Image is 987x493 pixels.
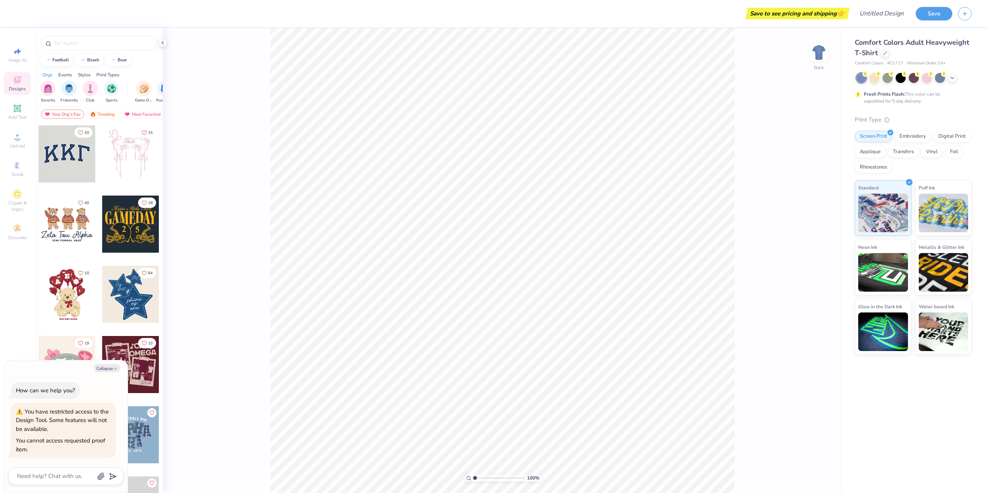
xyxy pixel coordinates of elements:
[855,131,892,142] div: Screen Print
[161,84,170,93] img: Rush & Bid Image
[79,58,86,62] img: trend_line.gif
[156,81,174,103] div: filter for Rush & Bid
[16,387,75,394] div: How can we help you?
[4,200,31,212] span: Clipart & logos
[858,184,879,192] span: Standard
[855,38,969,57] span: Comfort Colors Adult Heavyweight T-Shirt
[837,8,845,18] span: 👉
[138,268,156,278] button: Like
[53,39,152,47] input: Try "Alpha"
[86,110,118,119] div: Trending
[42,71,52,78] div: Orgs
[887,60,903,67] span: # C1717
[858,243,877,251] span: Neon Ink
[61,81,78,103] button: filter button
[855,60,883,67] span: Comfort Colors
[135,81,153,103] div: filter for Game Day
[919,194,968,232] img: Puff Ink
[65,84,73,93] img: Fraternity Image
[919,184,935,192] span: Puff Ink
[41,98,55,103] span: Sorority
[96,71,120,78] div: Print Types
[148,201,153,205] span: 18
[156,81,174,103] button: filter button
[855,146,886,158] div: Applique
[16,408,109,433] div: You have restricted access to the Design Tool. Some features will not be available.
[8,235,27,241] span: Decorate
[853,6,910,21] input: Untitled Design
[921,146,943,158] div: Vinyl
[811,45,827,60] img: Back
[40,81,56,103] div: filter for Sorority
[58,71,72,78] div: Events
[864,91,905,97] strong: Fresh Prints Flash:
[75,54,103,66] button: beach
[148,131,153,135] span: 15
[8,114,27,120] span: Add Text
[74,268,93,278] button: Like
[61,98,78,103] span: Fraternity
[864,91,959,105] div: This color can be expedited for 5 day delivery.
[104,81,119,103] div: filter for Sports
[12,171,24,177] span: Greek
[933,131,971,142] div: Digital Print
[147,408,157,417] button: Like
[44,84,52,93] img: Sorority Image
[9,86,26,92] span: Designs
[135,81,153,103] button: filter button
[78,71,91,78] div: Styles
[40,81,56,103] button: filter button
[74,198,93,208] button: Like
[84,131,89,135] span: 33
[147,478,157,488] button: Like
[888,146,919,158] div: Transfers
[138,338,156,348] button: Like
[86,84,94,93] img: Club Image
[814,64,824,71] div: Back
[138,127,156,138] button: Like
[10,143,25,149] span: Upload
[16,437,105,453] div: You cannot access requested proof item.
[104,81,119,103] button: filter button
[84,201,89,205] span: 40
[84,341,89,345] span: 19
[138,198,156,208] button: Like
[83,81,98,103] div: filter for Club
[83,81,98,103] button: filter button
[87,58,99,62] div: beach
[40,54,72,66] button: football
[945,146,963,158] div: Foil
[919,302,954,311] span: Water based Ink
[156,98,174,103] span: Rush & Bid
[748,8,847,19] div: Save to see pricing and shipping
[140,84,148,93] img: Game Day Image
[52,58,69,62] div: football
[527,474,539,481] span: 100 %
[106,54,130,66] button: bear
[919,253,968,292] img: Metallic & Glitter Ink
[45,58,51,62] img: trend_line.gif
[148,341,153,345] span: 10
[41,110,84,119] div: Your Org's Fav
[855,115,972,124] div: Print Type
[148,271,153,275] span: 84
[107,84,116,93] img: Sports Image
[858,194,908,232] img: Standard
[8,57,27,63] span: Image AI
[124,111,130,117] img: most_fav.gif
[855,162,892,173] div: Rhinestones
[916,7,952,20] button: Save
[907,60,946,67] span: Minimum Order: 24 +
[858,302,902,311] span: Glow in the Dark Ink
[919,312,968,351] img: Water based Ink
[90,111,96,117] img: trending.gif
[110,58,116,62] img: trend_line.gif
[106,98,118,103] span: Sports
[894,131,931,142] div: Embroidery
[858,312,908,351] img: Glow in the Dark Ink
[86,98,94,103] span: Club
[858,253,908,292] img: Neon Ink
[44,111,51,117] img: most_fav.gif
[135,98,153,103] span: Game Day
[61,81,78,103] div: filter for Fraternity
